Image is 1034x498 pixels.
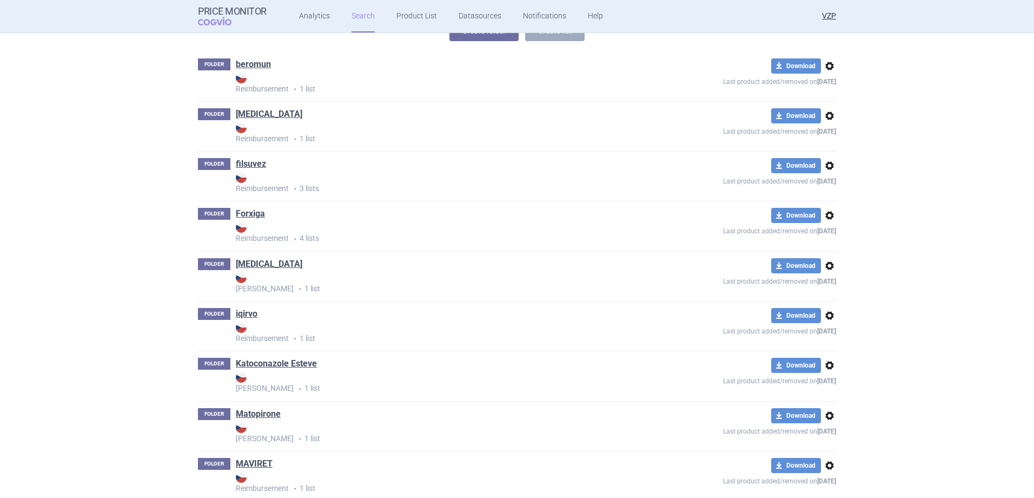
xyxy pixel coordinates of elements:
[771,308,821,323] button: Download
[198,108,230,120] p: FOLDER
[817,477,836,485] strong: [DATE]
[236,222,645,244] p: 4 lists
[236,322,645,344] p: 1 list
[236,122,645,143] strong: Reimbursement
[236,73,247,83] img: CZ
[236,308,257,322] h1: iqirvo
[236,272,645,293] strong: [PERSON_NAME]
[289,84,300,95] i: •
[771,58,821,74] button: Download
[198,208,230,220] p: FOLDER
[236,358,317,372] h1: Katoconazole Esteve
[198,308,230,320] p: FOLDER
[236,372,645,394] p: 1 list
[236,208,265,222] h1: Forxiga
[771,358,821,373] button: Download
[645,323,836,337] p: Last product added/removed on
[817,128,836,135] strong: [DATE]
[236,322,645,343] strong: Reimbursement
[236,272,645,294] p: 1 list
[236,222,645,243] strong: Reimbursement
[236,73,645,95] p: 1 list
[236,422,645,443] strong: [PERSON_NAME]
[645,223,836,237] p: Last product added/removed on
[236,172,645,193] strong: Reimbursement
[236,172,247,183] img: CZ
[236,372,247,383] img: CZ
[236,408,281,422] h1: Matopirone
[771,408,821,423] button: Download
[198,17,247,25] span: COGVIO
[817,428,836,435] strong: [DATE]
[294,434,304,444] i: •
[236,408,281,420] a: Matopirone
[817,78,836,86] strong: [DATE]
[645,74,836,87] p: Last product added/removed on
[236,208,265,220] a: Forxiga
[771,158,821,173] button: Download
[198,158,230,170] p: FOLDER
[817,327,836,335] strong: [DATE]
[817,227,836,235] strong: [DATE]
[645,373,836,386] p: Last product added/removed on
[645,123,836,137] p: Last product added/removed on
[236,158,266,172] h1: filsuvez
[236,358,317,370] a: Katoconazole Esteve
[236,472,247,483] img: CZ
[236,122,645,145] p: 1 list
[771,258,821,273] button: Download
[817,377,836,385] strong: [DATE]
[198,6,267,17] strong: Price Monitor
[236,222,247,233] img: CZ
[817,178,836,185] strong: [DATE]
[236,322,247,333] img: CZ
[645,273,836,287] p: Last product added/removed on
[771,458,821,473] button: Download
[198,58,230,70] p: FOLDER
[236,422,247,433] img: CZ
[236,258,302,270] a: [MEDICAL_DATA]
[236,108,302,122] h1: epclusa
[198,408,230,420] p: FOLDER
[236,158,266,170] a: filsuvez
[771,208,821,223] button: Download
[198,6,267,27] a: Price MonitorCOGVIO
[645,423,836,437] p: Last product added/removed on
[236,272,247,283] img: CZ
[289,483,300,494] i: •
[236,472,645,494] p: 1 list
[236,308,257,320] a: iqirvo
[236,372,645,392] strong: [PERSON_NAME]
[645,473,836,487] p: Last product added/removed on
[236,258,302,272] h1: Increlex
[236,58,271,70] a: beromun
[236,172,645,194] p: 3 lists
[236,108,302,120] a: [MEDICAL_DATA]
[289,234,300,245] i: •
[236,472,645,493] strong: Reimbursement
[236,458,273,470] a: MAVIRET
[289,333,300,344] i: •
[236,122,247,133] img: CZ
[289,134,300,145] i: •
[771,108,821,123] button: Download
[198,458,230,470] p: FOLDER
[198,258,230,270] p: FOLDER
[289,184,300,194] i: •
[236,422,645,444] p: 1 list
[236,458,273,472] h1: MAVIRET
[294,384,304,395] i: •
[236,58,271,73] h1: beromun
[294,284,304,294] i: •
[236,73,645,93] strong: Reimbursement
[198,358,230,370] p: FOLDER
[645,173,836,187] p: Last product added/removed on
[817,278,836,285] strong: [DATE]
